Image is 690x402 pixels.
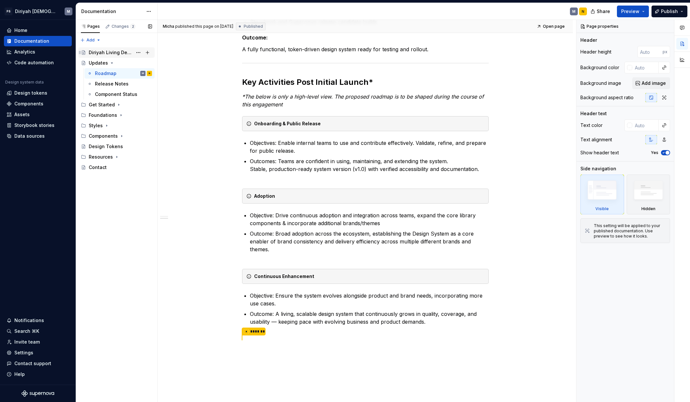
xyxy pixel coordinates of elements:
[78,47,155,173] div: Page tree
[250,310,489,326] p: Outcome: A living, scalable design system that continuously grows in quality, coverage, and usabi...
[250,139,489,155] p: Objectives: Enable internal teams to use and contribute effectively. Validate, refine, and prepar...
[580,175,624,214] div: Visible
[78,162,155,173] a: Contact
[22,390,54,397] svg: Supernova Logo
[580,94,634,101] div: Background aspect ratio
[543,24,565,29] span: Open page
[641,206,655,211] div: Hidden
[112,24,135,29] div: Changes
[582,9,584,14] div: N
[242,93,485,108] em: *The below is only a high-level view. The proposed roadmap is to be shaped during the course of t...
[163,24,174,29] span: Micha
[661,8,678,15] span: Publish
[14,27,27,34] div: Home
[89,122,103,129] div: Styles
[580,122,603,129] div: Text color
[81,8,143,15] div: Documentation
[242,77,373,87] strong: Key Activities Post Initial Launch*
[663,49,667,54] p: px
[89,133,118,139] div: Components
[4,326,72,336] button: Search ⌘K
[89,101,115,108] div: Get Started
[580,49,611,55] div: Header height
[14,90,47,96] div: Design tokens
[78,120,155,131] div: Styles
[14,317,44,324] div: Notifications
[250,211,489,227] p: Objective: Drive continuous adoption and integration across teams, expand the core library compon...
[14,371,25,378] div: Help
[78,141,155,152] a: Design Tokens
[244,24,263,29] span: Published
[78,58,155,68] a: Updates
[4,88,72,98] a: Design tokens
[89,164,107,171] div: Contact
[535,22,568,31] a: Open page
[580,64,619,71] div: Background color
[4,47,72,57] a: Analytics
[580,80,621,86] div: Background image
[95,91,137,98] div: Component Status
[580,37,597,43] div: Header
[250,230,489,261] p: Outcome: Broad adoption across the ecosystem, establishing the Design System as a core enabler of...
[89,60,108,66] div: Updates
[4,109,72,120] a: Assets
[14,349,33,356] div: Settings
[14,38,49,44] div: Documentation
[84,79,155,89] a: Release Notes
[627,175,670,214] div: Hidden
[95,70,116,77] div: Roadmap
[572,9,575,14] div: M
[242,34,268,41] strong: Outcome:
[14,133,45,139] div: Data sources
[621,8,639,15] span: Preview
[632,77,670,89] button: Add image
[4,36,72,46] a: Documentation
[78,152,155,162] div: Resources
[89,49,132,56] div: Diriyah Living Design System
[642,80,666,86] span: Add image
[149,70,150,77] div: N
[14,111,30,118] div: Assets
[142,70,144,77] div: M
[89,154,113,160] div: Resources
[4,99,72,109] a: Components
[1,4,74,18] button: PSDiriyah [DEMOGRAPHIC_DATA]M
[580,110,607,117] div: Header text
[14,49,35,55] div: Analytics
[580,149,619,156] div: Show header text
[5,8,12,15] div: PS
[4,315,72,326] button: Notifications
[5,80,44,85] div: Design system data
[250,157,489,181] p: Outcomes: Teams are confident in using, maintaining, and extending the system. Stable, production...
[84,68,155,79] a: RoadmapMN
[652,6,687,17] button: Publish
[81,24,100,29] div: Pages
[15,8,57,15] div: Diriyah [DEMOGRAPHIC_DATA]
[595,206,609,211] div: Visible
[651,150,658,155] label: Yes
[254,193,275,199] strong: Adoption
[597,8,610,15] span: Share
[67,9,70,14] div: M
[14,328,39,334] div: Search ⌘K
[14,339,40,345] div: Invite team
[580,136,612,143] div: Text alignment
[594,223,666,239] div: This setting will be applied to your published documentation. Use preview to see how it looks.
[637,46,663,58] input: Auto
[89,143,123,150] div: Design Tokens
[242,45,489,53] p: A fully functional, token-driven design system ready for testing and rollout.
[84,89,155,100] a: Component Status
[254,121,321,126] strong: Onboarding & Public Release
[78,131,155,141] div: Components
[4,131,72,141] a: Data sources
[4,25,72,36] a: Home
[632,62,659,73] input: Auto
[4,120,72,131] a: Storybook stories
[254,273,314,279] strong: Continuous Enhancement
[4,358,72,369] button: Contact support
[78,36,103,45] button: Add
[4,369,72,379] button: Help
[78,110,155,120] div: Foundations
[587,6,614,17] button: Share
